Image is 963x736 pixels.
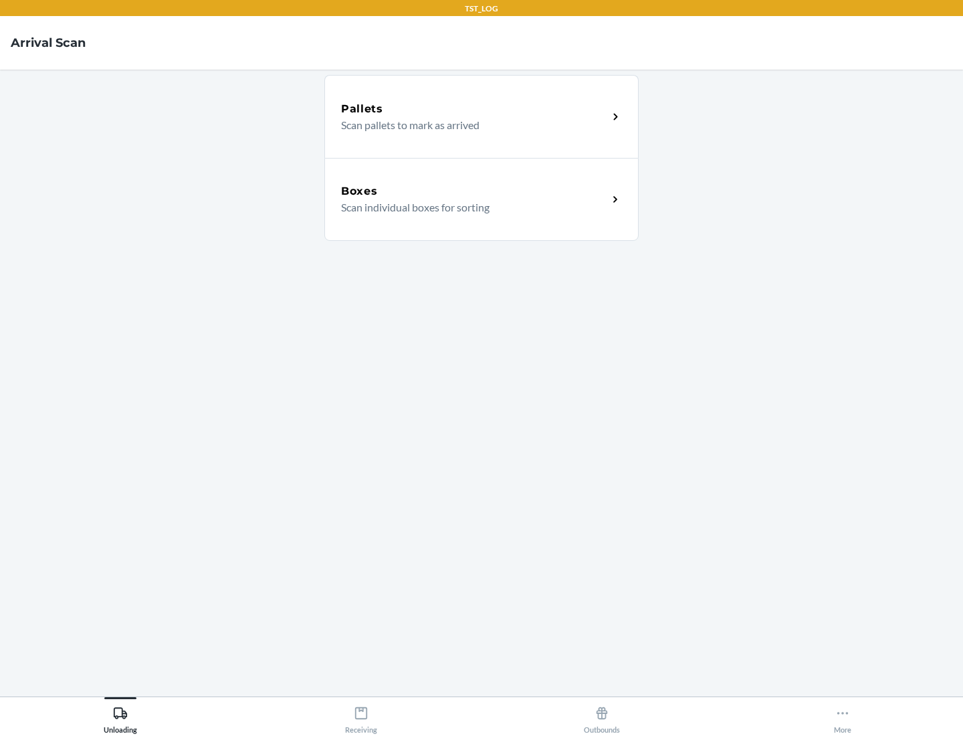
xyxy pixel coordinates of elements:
a: BoxesScan individual boxes for sorting [324,158,639,241]
p: TST_LOG [465,3,498,15]
h4: Arrival Scan [11,34,86,52]
div: Unloading [104,701,137,734]
p: Scan pallets to mark as arrived [341,117,597,133]
p: Scan individual boxes for sorting [341,199,597,215]
div: More [834,701,851,734]
div: Receiving [345,701,377,734]
div: Outbounds [584,701,620,734]
button: Receiving [241,697,481,734]
a: PalletsScan pallets to mark as arrived [324,75,639,158]
h5: Pallets [341,101,383,117]
h5: Boxes [341,183,378,199]
button: Outbounds [481,697,722,734]
button: More [722,697,963,734]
